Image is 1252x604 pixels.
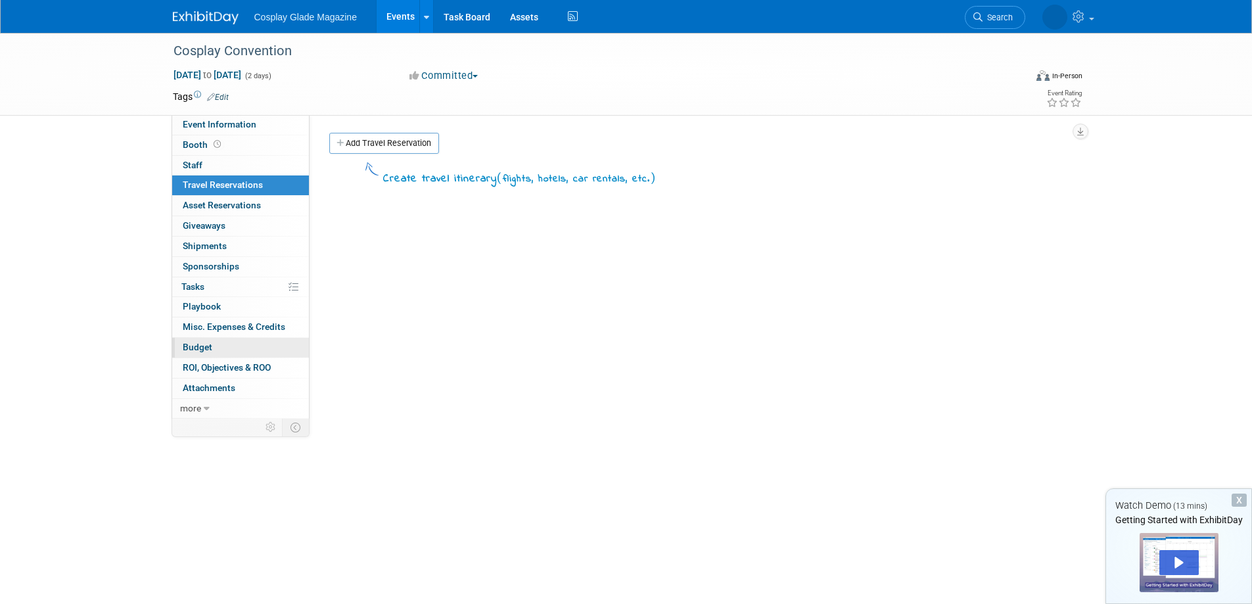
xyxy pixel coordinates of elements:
[405,69,483,83] button: Committed
[1052,71,1082,81] div: In-Person
[183,342,212,352] span: Budget
[183,220,225,231] span: Giveaways
[172,277,309,297] a: Tasks
[183,160,202,170] span: Staff
[173,11,239,24] img: ExhibitDay
[201,70,214,80] span: to
[1106,499,1251,513] div: Watch Demo
[965,6,1025,29] a: Search
[181,281,204,292] span: Tasks
[183,179,263,190] span: Travel Reservations
[172,216,309,236] a: Giveaways
[183,383,235,393] span: Attachments
[183,241,227,251] span: Shipments
[172,115,309,135] a: Event Information
[211,139,223,149] span: Booth not reserved yet
[244,72,271,80] span: (2 days)
[173,69,242,81] span: [DATE] [DATE]
[180,403,201,413] span: more
[1232,494,1247,507] div: Dismiss
[1159,550,1199,575] div: Play
[172,297,309,317] a: Playbook
[172,196,309,216] a: Asset Reservations
[183,261,239,271] span: Sponsorships
[282,419,309,436] td: Toggle Event Tabs
[183,200,261,210] span: Asset Reservations
[1106,513,1251,526] div: Getting Started with ExhibitDay
[172,358,309,378] a: ROI, Objectives & ROO
[983,12,1013,22] span: Search
[260,419,283,436] td: Personalize Event Tab Strip
[173,90,229,103] td: Tags
[948,68,1083,88] div: Event Format
[497,171,503,184] span: (
[183,301,221,312] span: Playbook
[503,172,650,186] span: flights, hotels, car rentals, etc.
[650,171,656,184] span: )
[1173,501,1207,511] span: (13 mins)
[1046,90,1082,97] div: Event Rating
[172,135,309,155] a: Booth
[172,379,309,398] a: Attachments
[183,321,285,332] span: Misc. Expenses & Credits
[172,399,309,419] a: more
[172,338,309,358] a: Budget
[254,12,357,22] span: Cosplay Glade Magazine
[172,237,309,256] a: Shipments
[183,139,223,150] span: Booth
[1036,70,1050,81] img: Format-Inperson.png
[172,257,309,277] a: Sponsorships
[183,362,271,373] span: ROI, Objectives & ROO
[172,175,309,195] a: Travel Reservations
[183,119,256,129] span: Event Information
[207,93,229,102] a: Edit
[172,317,309,337] a: Misc. Expenses & Credits
[329,133,439,154] a: Add Travel Reservation
[172,156,309,175] a: Staff
[383,170,656,187] div: Create travel itinerary
[169,39,1006,63] div: Cosplay Convention
[1042,5,1067,30] img: Mage Gladen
